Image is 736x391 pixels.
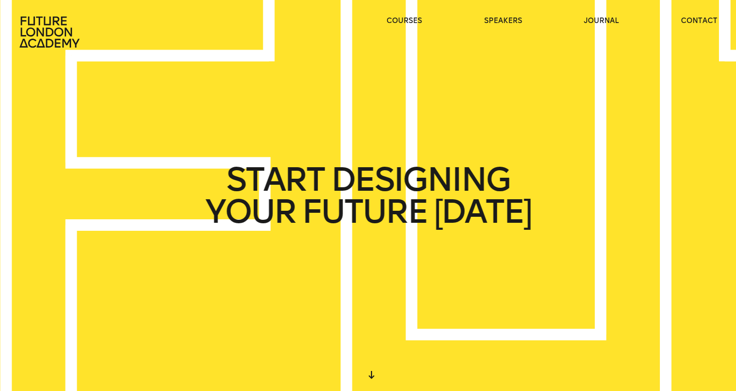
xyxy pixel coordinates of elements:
[584,16,619,26] a: journal
[434,196,531,228] span: [DATE]
[302,196,427,228] span: FUTURE
[205,196,295,228] span: YOUR
[681,16,717,26] a: contact
[387,16,422,26] a: courses
[226,164,324,196] span: START
[331,164,510,196] span: DESIGNING
[484,16,522,26] a: speakers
